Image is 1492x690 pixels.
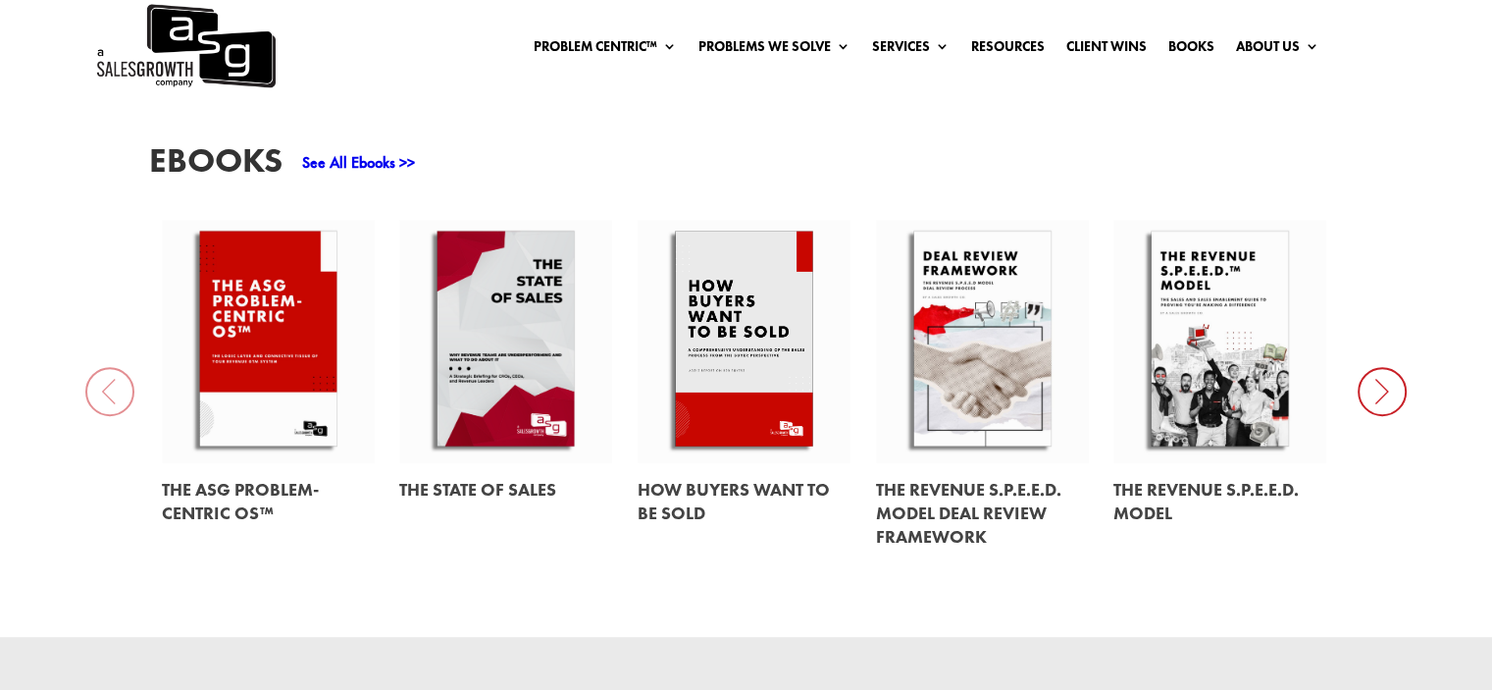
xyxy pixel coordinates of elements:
a: See All Ebooks >> [302,152,415,173]
a: About Us [1236,39,1319,61]
a: Problems We Solve [698,39,850,61]
a: Books [1168,39,1214,61]
h3: EBooks [149,143,283,187]
a: Problem Centric™ [534,39,677,61]
a: Client Wins [1066,39,1147,61]
a: Services [872,39,950,61]
a: Resources [971,39,1045,61]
